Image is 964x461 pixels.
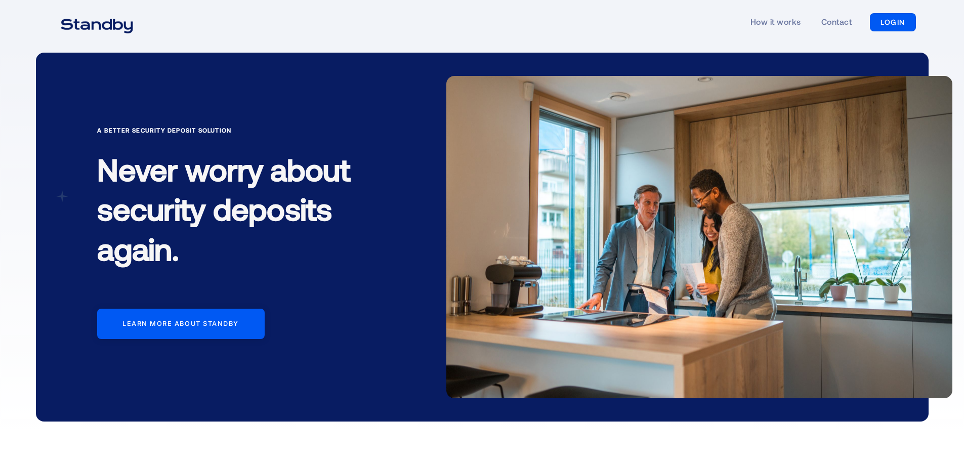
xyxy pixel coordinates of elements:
[48,12,146,32] a: home
[97,141,381,284] h1: Never worry about security deposits again.
[122,320,239,328] div: Learn more about standby
[97,309,265,339] a: Learn more about standby
[870,13,916,31] a: LOGIN
[97,125,381,135] div: A Better Security Deposit Solution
